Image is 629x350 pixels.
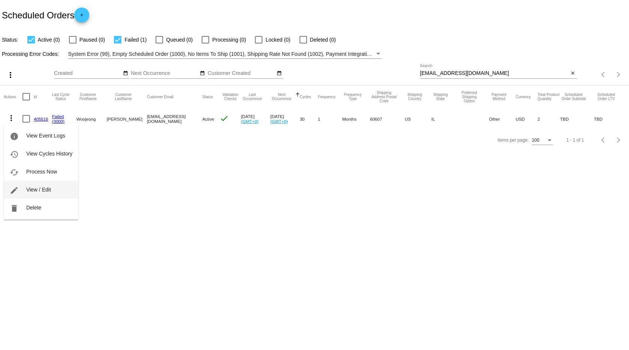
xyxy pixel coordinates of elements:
[26,205,41,211] span: Delete
[26,169,57,175] span: Process Now
[10,150,19,159] mat-icon: history
[10,168,19,177] mat-icon: cached
[26,187,51,193] span: View / Edit
[10,204,19,213] mat-icon: delete
[26,133,65,139] span: View Event Logs
[10,186,19,195] mat-icon: edit
[10,132,19,141] mat-icon: info
[26,151,72,157] span: View Cycles History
